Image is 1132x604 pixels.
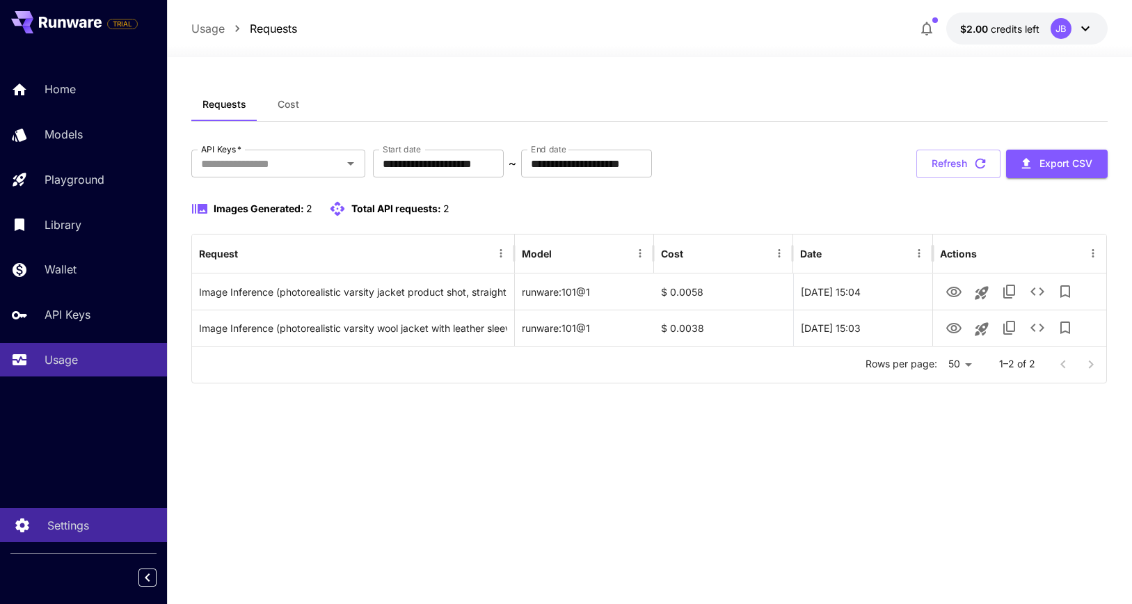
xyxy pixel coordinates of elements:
[960,23,991,35] span: $2.00
[201,143,241,155] label: API Keys
[940,313,968,342] button: View Image
[968,279,996,307] button: Launch in playground
[45,216,81,233] p: Library
[770,244,789,263] button: Menu
[793,310,932,346] div: 22 Aug, 2025 15:03
[515,273,654,310] div: runware:101@1
[250,20,297,37] a: Requests
[940,277,968,305] button: View Image
[991,23,1039,35] span: credits left
[823,244,843,263] button: Sort
[1006,150,1108,178] button: Export CSV
[946,13,1108,45] button: $1.9962JB
[630,244,650,263] button: Menu
[45,306,90,323] p: API Keys
[999,357,1035,371] p: 1–2 of 2
[685,244,704,263] button: Sort
[306,202,312,214] span: 2
[199,248,238,260] div: Request
[793,273,932,310] div: 22 Aug, 2025 15:04
[351,202,441,214] span: Total API requests:
[191,20,297,37] nav: breadcrumb
[553,244,573,263] button: Sort
[1023,278,1051,305] button: See details
[239,244,259,263] button: Sort
[800,248,822,260] div: Date
[214,202,304,214] span: Images Generated:
[107,15,138,32] span: Add your payment card to enable full platform functionality.
[191,20,225,37] a: Usage
[531,143,566,155] label: End date
[45,171,104,188] p: Playground
[45,351,78,368] p: Usage
[654,310,793,346] div: $ 0.0038
[940,248,977,260] div: Actions
[278,98,299,111] span: Cost
[45,81,76,97] p: Home
[45,126,83,143] p: Models
[916,150,1001,178] button: Refresh
[996,314,1023,342] button: Copy TaskUUID
[654,273,793,310] div: $ 0.0058
[108,19,137,29] span: TRIAL
[943,354,977,374] div: 50
[47,517,89,534] p: Settings
[1051,278,1079,305] button: Add to library
[515,310,654,346] div: runware:101@1
[1023,314,1051,342] button: See details
[1051,18,1071,39] div: JB
[1051,314,1079,342] button: Add to library
[522,248,552,260] div: Model
[960,22,1039,36] div: $1.9962
[968,315,996,343] button: Launch in playground
[1083,244,1103,263] button: Menu
[491,244,511,263] button: Menu
[202,98,246,111] span: Requests
[866,357,937,371] p: Rows per page:
[149,565,167,590] div: Collapse sidebar
[138,569,157,587] button: Collapse sidebar
[443,202,449,214] span: 2
[45,261,77,278] p: Wallet
[909,244,929,263] button: Menu
[996,278,1023,305] button: Copy TaskUUID
[199,310,507,346] div: Click to copy prompt
[661,248,683,260] div: Cost
[341,154,360,173] button: Open
[383,143,421,155] label: Start date
[509,155,516,172] p: ~
[199,274,507,310] div: Click to copy prompt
